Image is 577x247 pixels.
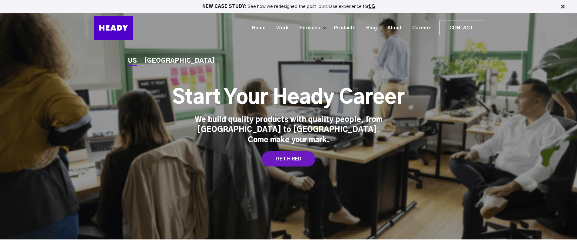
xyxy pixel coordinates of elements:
[128,58,137,64] a: US
[359,22,380,34] a: Blog
[369,4,375,9] a: LG
[326,22,359,34] a: Products
[172,86,405,110] h1: Start Your Heady Career
[262,151,315,166] a: GET HIRED
[195,115,383,146] div: We build quality products with quality people, from [GEOGRAPHIC_DATA] to [GEOGRAPHIC_DATA]. Come ...
[94,16,133,40] img: Heady_Logo_Web-01 (1)
[292,22,323,34] a: Services
[269,22,292,34] a: Work
[244,22,269,34] a: Home
[202,4,248,9] strong: NEW CASE STUDY:
[560,4,566,10] img: Close Bar
[3,4,574,9] p: See how we redesigned the post-purchase experience for
[440,21,483,35] a: Contact
[405,22,435,34] a: Careers
[139,21,483,35] div: Navigation Menu
[144,58,215,64] a: [GEOGRAPHIC_DATA]
[380,22,405,34] a: About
